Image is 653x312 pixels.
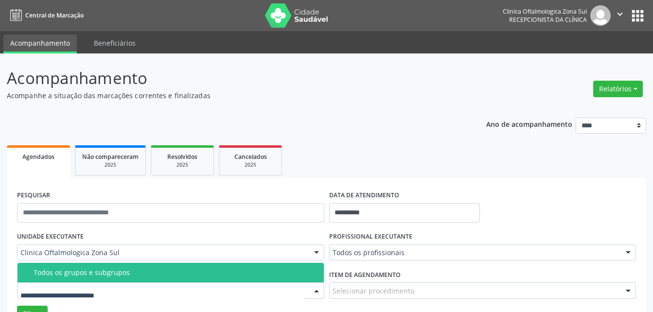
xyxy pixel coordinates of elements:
[593,81,643,97] button: Relatórios
[329,229,412,244] label: PROFISSIONAL EXECUTANTE
[167,153,197,161] span: Resolvidos
[234,153,267,161] span: Cancelados
[7,7,84,23] a: Central de Marcação
[333,248,617,258] span: Todos os profissionais
[629,7,646,24] button: apps
[329,188,399,203] label: DATA DE ATENDIMENTO
[590,5,611,26] img: img
[158,161,207,169] div: 2025
[82,153,139,161] span: Não compareceram
[20,248,304,258] span: Clinica Oftalmologica Zona Sul
[25,11,84,19] span: Central de Marcação
[615,9,625,19] i: 
[7,90,455,101] p: Acompanhe a situação das marcações correntes e finalizadas
[17,229,84,244] label: UNIDADE EXECUTANTE
[333,286,414,296] span: Selecionar procedimento
[486,118,572,130] p: Ano de acompanhamento
[3,35,77,53] a: Acompanhamento
[611,5,629,26] button: 
[17,188,50,203] label: PESQUISAR
[7,66,455,90] p: Acompanhamento
[22,153,54,161] span: Agendados
[503,7,587,16] div: Clinica Oftalmologica Zona Sul
[82,161,139,169] div: 2025
[34,269,318,277] div: Todos os grupos e subgrupos
[226,161,275,169] div: 2025
[509,16,587,24] span: Recepcionista da clínica
[87,35,142,52] a: Beneficiários
[329,267,401,282] label: Item de agendamento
